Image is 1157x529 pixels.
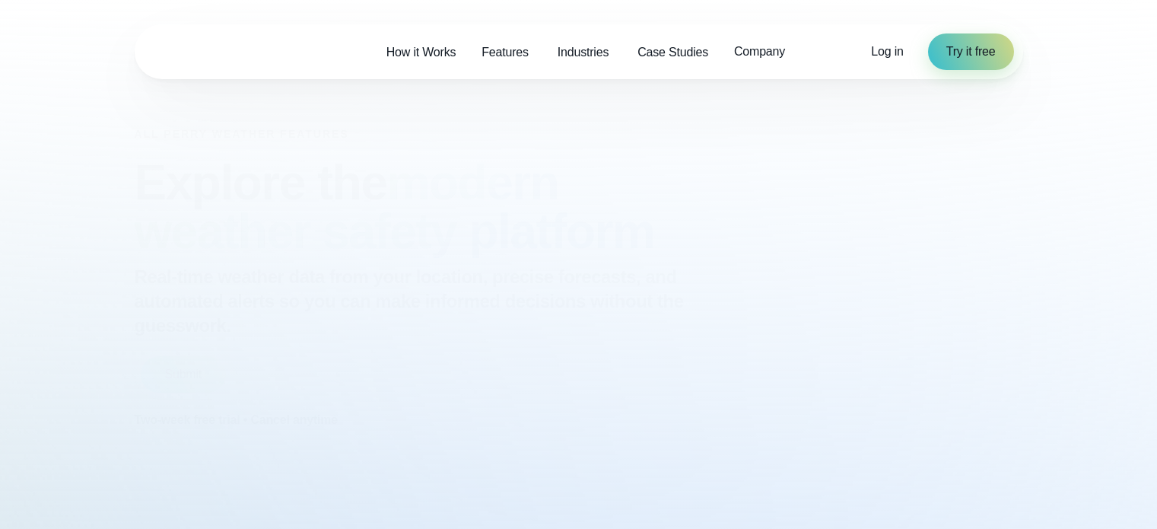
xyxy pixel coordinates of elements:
span: Industries [558,43,609,62]
span: Features [482,43,529,62]
a: Log in [871,43,903,61]
a: How it Works [373,37,469,68]
span: Case Studies [637,43,708,62]
a: Case Studies [625,37,721,68]
span: Log in [871,45,903,58]
a: Try it free [928,33,1014,70]
span: How it Works [386,43,456,62]
span: Company [734,43,785,61]
span: Try it free [946,43,996,61]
